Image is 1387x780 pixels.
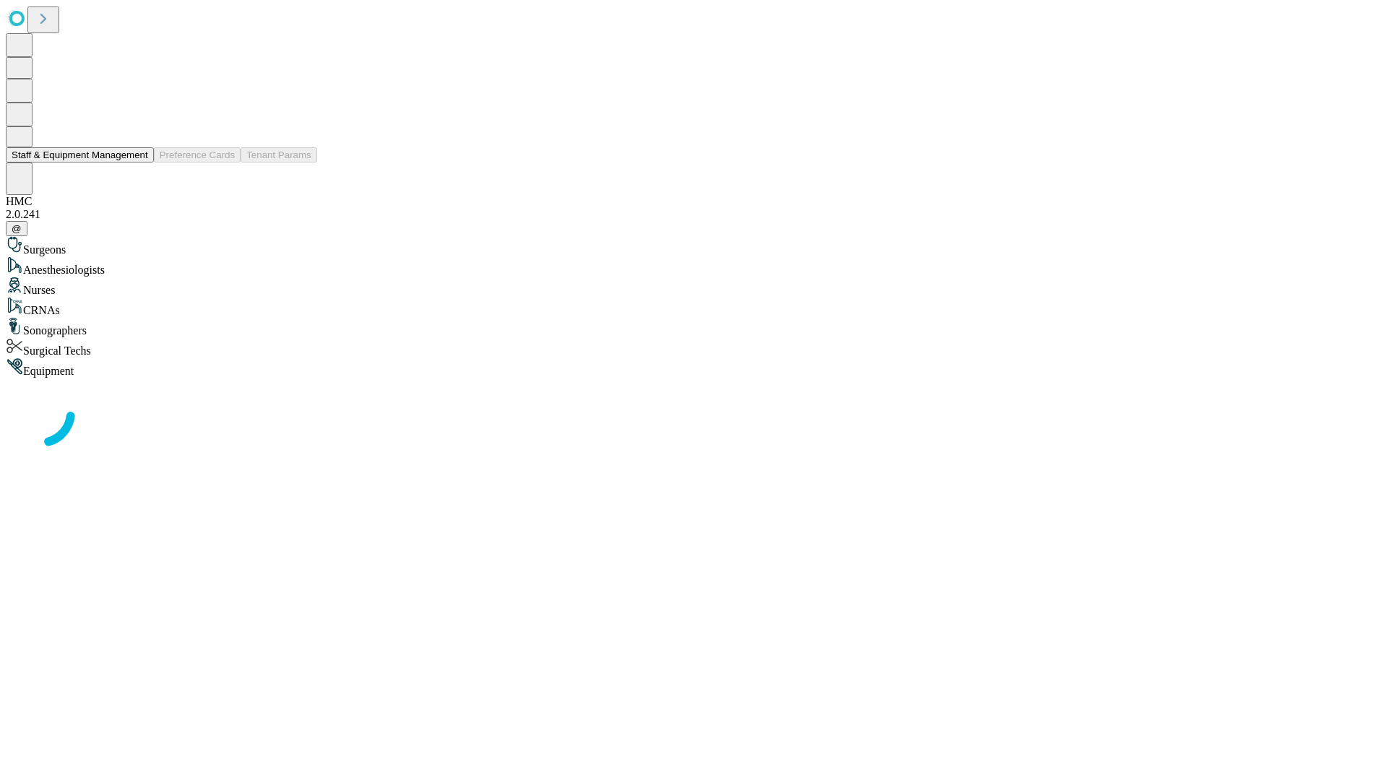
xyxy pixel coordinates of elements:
[6,337,1381,357] div: Surgical Techs
[6,256,1381,277] div: Anesthesiologists
[154,147,241,162] button: Preference Cards
[6,147,154,162] button: Staff & Equipment Management
[6,357,1381,378] div: Equipment
[6,236,1381,256] div: Surgeons
[6,195,1381,208] div: HMC
[6,221,27,236] button: @
[241,147,317,162] button: Tenant Params
[12,223,22,234] span: @
[6,277,1381,297] div: Nurses
[6,208,1381,221] div: 2.0.241
[6,297,1381,317] div: CRNAs
[6,317,1381,337] div: Sonographers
